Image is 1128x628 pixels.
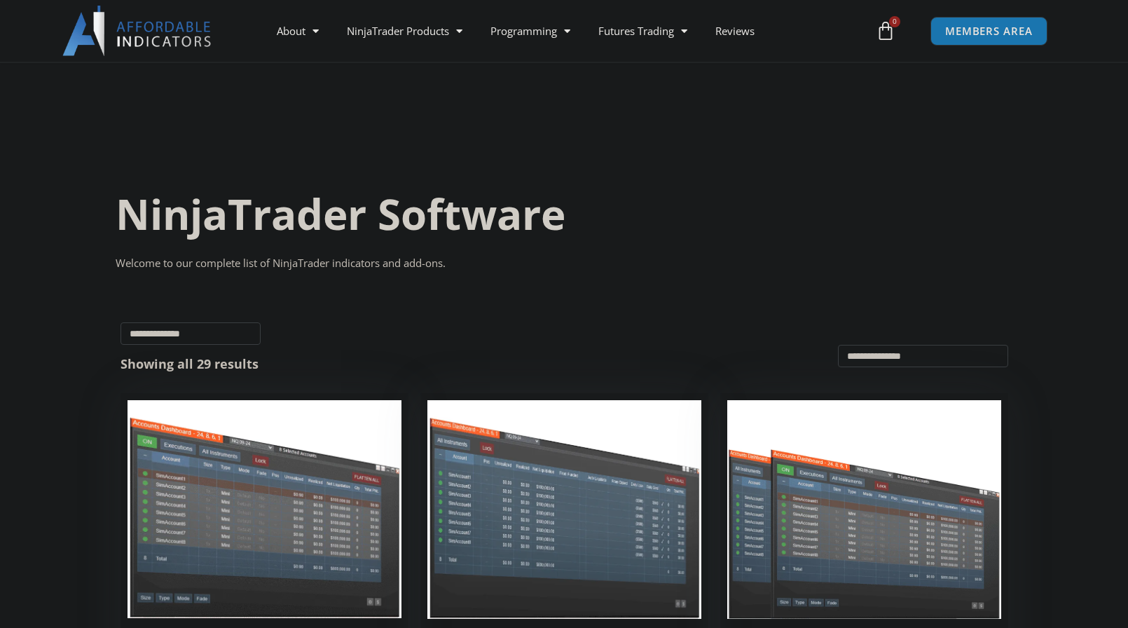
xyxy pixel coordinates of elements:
[116,184,1012,243] h1: NinjaTrader Software
[584,15,701,47] a: Futures Trading
[333,15,476,47] a: NinjaTrader Products
[855,11,916,51] a: 0
[116,254,1012,273] div: Welcome to our complete list of NinjaTrader indicators and add-ons.
[476,15,584,47] a: Programming
[945,26,1033,36] span: MEMBERS AREA
[121,357,259,370] p: Showing all 29 results
[838,345,1008,367] select: Shop order
[62,6,213,56] img: LogoAI | Affordable Indicators – NinjaTrader
[128,400,401,618] img: Duplicate Account Actions
[930,17,1047,46] a: MEMBERS AREA
[427,400,701,618] img: Account Risk Manager
[263,15,872,47] nav: Menu
[263,15,333,47] a: About
[889,16,900,27] span: 0
[701,15,769,47] a: Reviews
[727,400,1001,619] img: Accounts Dashboard Suite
